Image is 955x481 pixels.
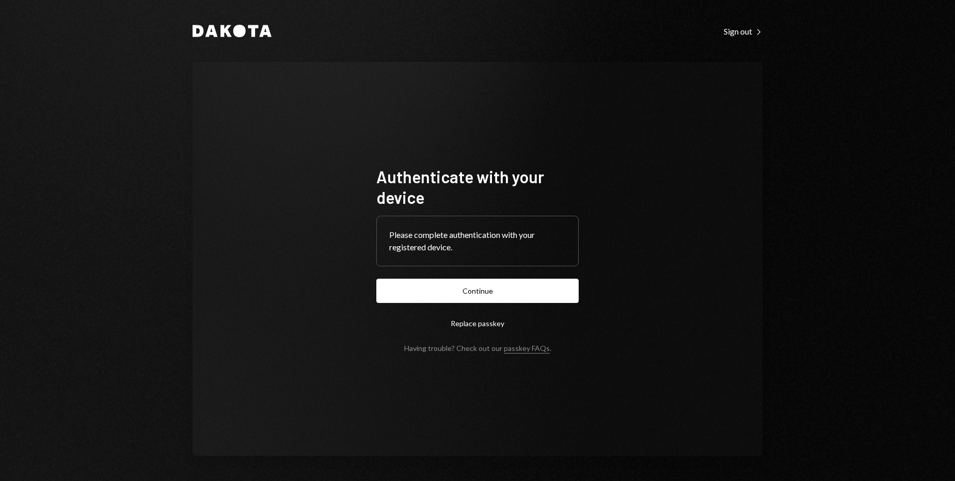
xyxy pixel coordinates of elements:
[376,279,579,303] button: Continue
[376,311,579,335] button: Replace passkey
[404,344,551,352] div: Having trouble? Check out our .
[724,25,762,37] a: Sign out
[724,26,762,37] div: Sign out
[389,229,566,253] div: Please complete authentication with your registered device.
[376,166,579,207] h1: Authenticate with your device
[504,344,550,354] a: passkey FAQs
